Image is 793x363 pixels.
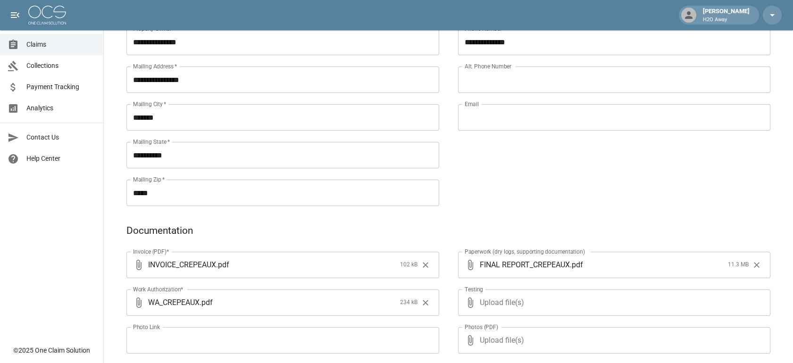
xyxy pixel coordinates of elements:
[480,327,745,354] span: Upload file(s)
[400,260,417,270] span: 102 kB
[400,298,417,307] span: 234 kB
[26,103,96,113] span: Analytics
[6,6,25,25] button: open drawer
[465,247,585,256] label: Paperwork (dry logs, supporting documentation)
[133,247,169,256] label: Invoice (PDF)*
[133,100,167,108] label: Mailing City
[133,175,165,183] label: Mailing Zip
[26,154,96,164] span: Help Center
[465,62,511,70] label: Alt. Phone Number
[703,16,750,24] p: H2O Away
[570,259,583,270] span: . pdf
[26,61,96,71] span: Collections
[200,297,213,308] span: . pdf
[148,297,200,308] span: WA_CREPEAUX
[133,138,170,146] label: Mailing State
[728,260,749,270] span: 11.3 MB
[480,259,570,270] span: FINAL REPORT_CREPEAUX
[465,323,498,331] label: Photos (PDF)
[28,6,66,25] img: ocs-logo-white-transparent.png
[480,289,745,316] span: Upload file(s)
[133,323,160,331] label: Photo Link
[133,62,177,70] label: Mailing Address
[26,82,96,92] span: Payment Tracking
[750,258,764,272] button: Clear
[216,259,229,270] span: . pdf
[26,132,96,142] span: Contact Us
[418,296,433,310] button: Clear
[148,259,216,270] span: INVOICE_CREPEAUX
[465,100,479,108] label: Email
[465,285,483,293] label: Testing
[133,285,184,293] label: Work Authorization*
[13,346,90,355] div: © 2025 One Claim Solution
[418,258,433,272] button: Clear
[26,40,96,49] span: Claims
[699,7,753,24] div: [PERSON_NAME]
